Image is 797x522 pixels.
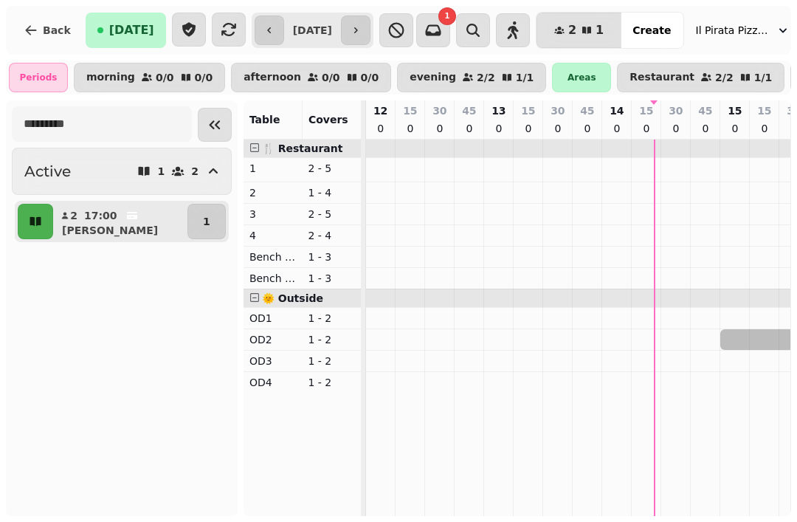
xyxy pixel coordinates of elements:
[308,161,355,176] p: 2 - 5
[596,24,604,36] span: 1
[629,72,694,83] p: Restaurant
[728,103,742,118] p: 15
[552,63,611,92] div: Areas
[611,121,623,136] p: 0
[477,72,495,83] p: 2 / 2
[491,103,506,118] p: 13
[757,103,771,118] p: 15
[641,121,652,136] p: 0
[463,121,475,136] p: 0
[249,185,297,200] p: 2
[759,121,770,136] p: 0
[249,161,297,176] p: 1
[516,72,534,83] p: 1 / 1
[244,72,301,83] p: afternoon
[700,121,711,136] p: 0
[322,72,340,83] p: 0 / 0
[249,228,297,243] p: 4
[249,311,297,326] p: OD1
[621,13,683,48] button: Create
[84,208,117,223] p: 17:00
[375,121,387,136] p: 0
[249,271,297,286] p: Bench Right
[62,223,158,238] p: [PERSON_NAME]
[696,23,770,38] span: Il Pirata Pizzata
[249,114,280,126] span: Table
[729,121,741,136] p: 0
[308,311,355,326] p: 1 - 2
[373,103,387,118] p: 12
[308,185,355,200] p: 1 - 4
[249,250,297,264] p: Bench Left
[74,63,225,92] button: morning0/00/0
[551,103,565,118] p: 30
[521,103,535,118] p: 15
[552,121,564,136] p: 0
[249,207,297,221] p: 3
[632,25,671,35] span: Create
[361,72,379,83] p: 0 / 0
[610,103,624,118] p: 14
[24,161,71,182] h2: Active
[69,208,78,223] p: 2
[397,63,546,92] button: evening2/21/1
[715,72,734,83] p: 2 / 2
[493,121,505,136] p: 0
[308,332,355,347] p: 1 - 2
[12,148,232,195] button: Active12
[308,207,355,221] p: 2 - 5
[522,121,534,136] p: 0
[308,114,348,126] span: Covers
[12,13,83,48] button: Back
[86,72,135,83] p: morning
[754,72,773,83] p: 1 / 1
[56,204,184,239] button: 217:00[PERSON_NAME]
[568,24,576,36] span: 2
[262,142,343,154] span: 🍴 Restaurant
[249,332,297,347] p: OD2
[617,63,784,92] button: Restaurant2/21/1
[187,204,226,239] button: 1
[191,166,199,176] p: 2
[9,63,68,92] div: Periods
[308,375,355,390] p: 1 - 2
[434,121,446,136] p: 0
[157,166,165,176] p: 1
[249,375,297,390] p: OD4
[308,354,355,368] p: 1 - 2
[86,13,166,48] button: [DATE]
[195,72,213,83] p: 0 / 0
[231,63,391,92] button: afternoon0/00/0
[536,13,621,48] button: 21
[198,108,232,142] button: Collapse sidebar
[308,271,355,286] p: 1 - 3
[462,103,476,118] p: 45
[262,292,323,304] span: 🌞 Outside
[308,228,355,243] p: 2 - 4
[43,25,71,35] span: Back
[403,103,417,118] p: 15
[432,103,446,118] p: 30
[410,72,456,83] p: evening
[308,250,355,264] p: 1 - 3
[580,103,594,118] p: 45
[249,354,297,368] p: OD3
[109,24,154,36] span: [DATE]
[156,72,174,83] p: 0 / 0
[639,103,653,118] p: 15
[670,121,682,136] p: 0
[698,103,712,118] p: 45
[444,13,449,20] span: 1
[582,121,593,136] p: 0
[669,103,683,118] p: 30
[404,121,416,136] p: 0
[203,214,210,229] p: 1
